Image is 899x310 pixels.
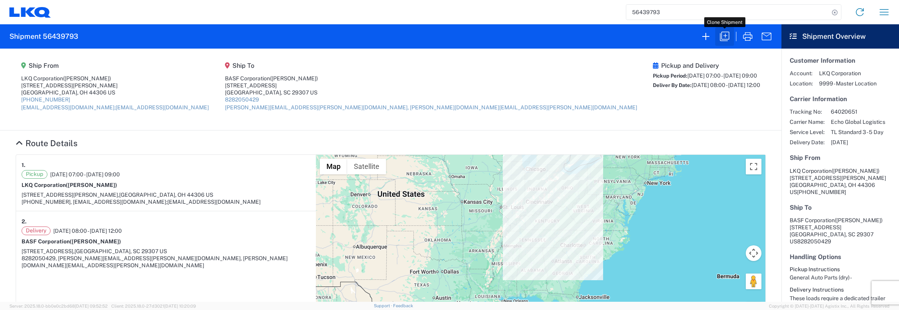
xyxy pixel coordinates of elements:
[790,80,813,87] span: Location:
[790,253,891,261] h5: Handling Options
[653,82,692,88] span: Deliver By Date:
[790,118,825,125] span: Carrier Name:
[22,248,74,254] span: [STREET_ADDRESS],
[270,75,318,82] span: ([PERSON_NAME])
[831,129,885,136] span: TL Standard 3 - 5 Day
[225,104,637,111] a: [PERSON_NAME][EMAIL_ADDRESS][PERSON_NAME][DOMAIN_NAME], [PERSON_NAME][DOMAIN_NAME][EMAIL_ADDRESS]...
[374,303,393,308] a: Support
[22,198,310,205] div: [PHONE_NUMBER], [EMAIL_ADDRESS][DOMAIN_NAME];[EMAIL_ADDRESS][DOMAIN_NAME]
[53,227,122,234] span: [DATE] 08:00 - [DATE] 12:00
[746,274,761,289] button: Drag Pegman onto the map to open Street View
[819,70,877,77] span: LKQ Corporation
[22,255,310,269] div: 8282050429, [PERSON_NAME][EMAIL_ADDRESS][PERSON_NAME][DOMAIN_NAME], [PERSON_NAME][DOMAIN_NAME][EM...
[790,139,825,146] span: Delivery Date:
[70,238,121,245] span: ([PERSON_NAME])
[21,62,209,69] h5: Ship From
[22,192,119,198] span: [STREET_ADDRESS][PERSON_NAME],
[790,129,825,136] span: Service Level:
[797,189,846,195] span: [PHONE_NUMBER]
[692,82,760,88] span: [DATE] 08:00 - [DATE] 12:00
[22,182,117,188] strong: LKQ Corporation
[626,5,829,20] input: Shipment, tracking or reference number
[21,89,209,96] div: [GEOGRAPHIC_DATA], OH 44306 US
[225,82,637,89] div: [STREET_ADDRESS]
[790,217,891,245] address: [GEOGRAPHIC_DATA], SC 29307 US
[790,204,891,211] h5: Ship To
[22,170,47,179] span: Pickup
[74,248,167,254] span: [GEOGRAPHIC_DATA], SC 29307 US
[790,95,891,103] h5: Carrier Information
[790,108,825,115] span: Tracking No:
[831,118,885,125] span: Echo Global Logistics
[790,167,891,196] address: [GEOGRAPHIC_DATA], OH 44306 US
[22,238,121,245] strong: BASF Corporation
[790,57,891,64] h5: Customer Information
[22,227,51,235] span: Delivery
[790,286,891,293] h6: Delivery Instructions
[790,175,886,181] span: [STREET_ADDRESS][PERSON_NAME]
[22,217,27,227] strong: 2.
[653,62,760,69] h5: Pickup and Delivery
[50,171,120,178] span: [DATE] 07:00 - [DATE] 09:00
[347,159,386,174] button: Show satellite imagery
[790,70,813,77] span: Account:
[746,159,761,174] button: Toggle fullscreen view
[225,89,637,96] div: [GEOGRAPHIC_DATA], SC 29307 US
[835,217,883,223] span: ([PERSON_NAME])
[9,304,108,308] span: Server: 2025.18.0-bb0e0c2bd68
[225,75,637,82] div: BASF Corporation
[21,96,70,103] a: [PHONE_NUMBER]
[687,73,757,79] span: [DATE] 07:00 - [DATE] 09:00
[832,168,879,174] span: ([PERSON_NAME])
[164,304,196,308] span: [DATE] 10:20:09
[781,24,899,49] header: Shipment Overview
[16,138,78,148] a: Hide Details
[790,168,832,174] span: LKQ Corporation
[21,82,209,89] div: [STREET_ADDRESS][PERSON_NAME]
[653,73,687,79] span: Pickup Period:
[66,182,117,188] span: ([PERSON_NAME])
[320,159,347,174] button: Show street map
[393,303,413,308] a: Feedback
[22,160,25,170] strong: 1.
[790,274,891,281] div: General Auto Parts (dry) -
[831,108,885,115] span: 64020651
[119,192,213,198] span: [GEOGRAPHIC_DATA], OH 44306 US
[831,139,885,146] span: [DATE]
[63,75,111,82] span: ([PERSON_NAME])
[769,303,890,310] span: Copyright © [DATE]-[DATE] Agistix Inc., All Rights Reserved
[819,80,877,87] span: 9999 - Master Location
[225,96,259,103] a: 8282050429
[746,245,761,261] button: Map camera controls
[790,217,883,230] span: BASF Corporation [STREET_ADDRESS]
[75,304,108,308] span: [DATE] 09:52:52
[21,104,209,111] a: [EMAIL_ADDRESS][DOMAIN_NAME];[EMAIL_ADDRESS][DOMAIN_NAME]
[790,266,891,273] h6: Pickup Instructions
[111,304,196,308] span: Client: 2025.18.0-27d3021
[9,32,78,41] h2: Shipment 56439793
[797,238,831,245] span: 8282050429
[790,154,891,161] h5: Ship From
[21,75,209,82] div: LKQ Corporation
[225,62,637,69] h5: Ship To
